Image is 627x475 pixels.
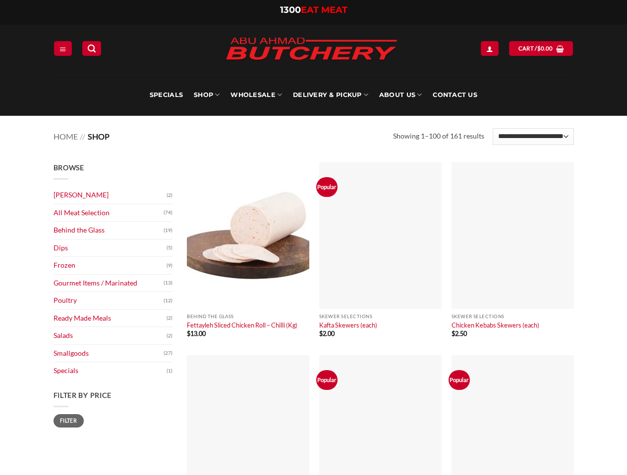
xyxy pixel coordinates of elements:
p: Behind the Glass [187,314,309,319]
span: $ [319,330,323,337]
a: Menu [54,41,72,55]
a: Delivery & Pickup [293,74,368,116]
span: (19) [164,223,172,238]
bdi: 2.50 [452,330,467,337]
span: (9) [167,258,172,273]
a: Behind the Glass [54,222,164,239]
a: All Meat Selection [54,204,164,222]
span: (1) [167,364,172,379]
a: SHOP [194,74,220,116]
span: Browse [54,163,84,172]
a: About Us [379,74,422,116]
img: Fettayleh Sliced Chicken Roll - Chilli (Kg) [187,162,309,309]
span: (5) [167,240,172,255]
span: (2) [167,329,172,343]
select: Shop order [493,128,573,145]
span: Cart / [518,44,553,53]
a: Fettayleh Sliced Chicken Roll – Chilli (Kg) [187,321,297,329]
a: Specials [150,74,183,116]
button: Filter [54,414,84,427]
a: Salads [54,327,167,344]
a: Kafta Skewers (each) [319,321,377,329]
a: Gourmet Items / Marinated [54,275,164,292]
bdi: 2.00 [319,330,335,337]
a: Home [54,132,78,141]
a: Dips [54,239,167,257]
span: 1300 [280,4,301,15]
p: Showing 1–100 of 161 results [393,131,484,142]
bdi: 0.00 [537,45,553,51]
a: Wholesale [230,74,282,116]
span: (2) [167,311,172,326]
a: View cart [509,41,573,55]
span: EAT MEAT [301,4,347,15]
a: Smallgoods [54,345,164,362]
img: Chicken Kebabs Skewers [452,162,574,309]
span: $ [452,330,455,337]
a: Contact Us [433,74,477,116]
a: Frozen [54,257,167,274]
span: (2) [167,188,172,203]
a: Poultry [54,292,164,309]
a: Specials [54,362,167,380]
span: Shop [88,132,110,141]
span: $ [187,330,190,337]
img: Kafta Skewers [319,162,442,309]
img: Abu Ahmad Butchery [217,31,405,68]
a: Search [82,41,101,55]
span: Filter by price [54,391,112,399]
span: (13) [164,276,172,290]
p: Skewer Selections [452,314,574,319]
a: Chicken Kebabs Skewers (each) [452,321,539,329]
span: (74) [164,205,172,220]
p: Skewer Selections [319,314,442,319]
a: [PERSON_NAME] [54,187,167,204]
a: Ready Made Meals [54,310,167,327]
a: 1300EAT MEAT [280,4,347,15]
a: Login [481,41,499,55]
bdi: 13.00 [187,330,206,337]
span: $ [537,44,541,53]
span: (12) [164,293,172,308]
span: (27) [164,346,172,361]
span: // [80,132,85,141]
